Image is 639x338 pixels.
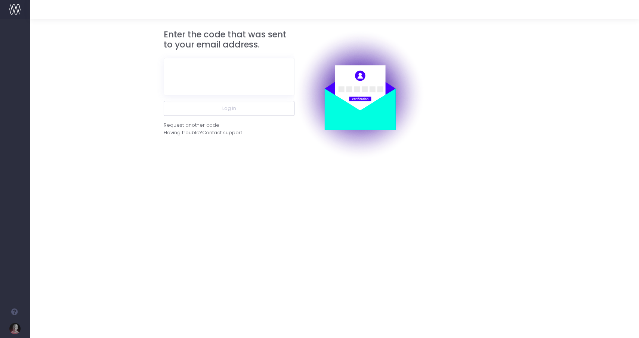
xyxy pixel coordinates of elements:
img: auth.png [294,30,425,160]
img: images/default_profile_image.png [9,323,21,334]
div: Request another code [164,122,219,129]
div: Having trouble? [164,129,294,136]
span: Contact support [202,129,242,136]
h3: Enter the code that was sent to your email address. [164,30,294,50]
button: Log in [164,101,294,116]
